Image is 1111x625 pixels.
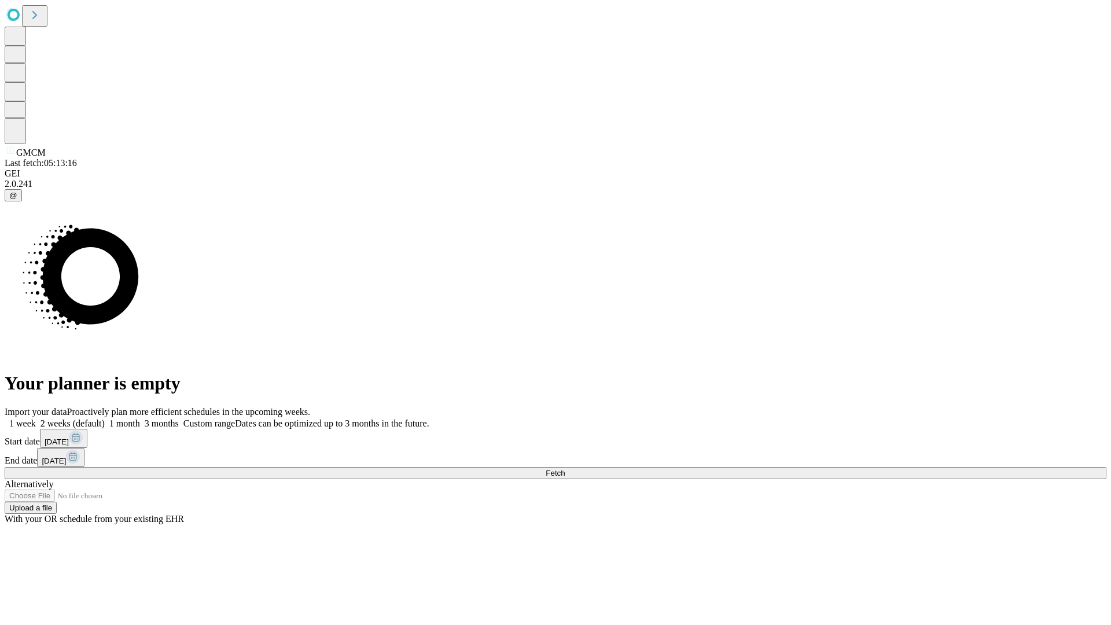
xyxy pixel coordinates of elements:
[67,407,310,417] span: Proactively plan more efficient schedules in the upcoming weeks.
[183,418,235,428] span: Custom range
[40,429,87,448] button: [DATE]
[546,469,565,477] span: Fetch
[109,418,140,428] span: 1 month
[45,437,69,446] span: [DATE]
[5,479,53,489] span: Alternatively
[5,189,22,201] button: @
[145,418,179,428] span: 3 months
[37,448,84,467] button: [DATE]
[5,467,1106,479] button: Fetch
[9,418,36,428] span: 1 week
[235,418,429,428] span: Dates can be optimized up to 3 months in the future.
[42,457,66,465] span: [DATE]
[5,514,184,524] span: With your OR schedule from your existing EHR
[5,407,67,417] span: Import your data
[5,502,57,514] button: Upload a file
[5,429,1106,448] div: Start date
[5,179,1106,189] div: 2.0.241
[16,148,46,157] span: GMCM
[5,448,1106,467] div: End date
[5,373,1106,394] h1: Your planner is empty
[9,191,17,200] span: @
[41,418,105,428] span: 2 weeks (default)
[5,168,1106,179] div: GEI
[5,158,77,168] span: Last fetch: 05:13:16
